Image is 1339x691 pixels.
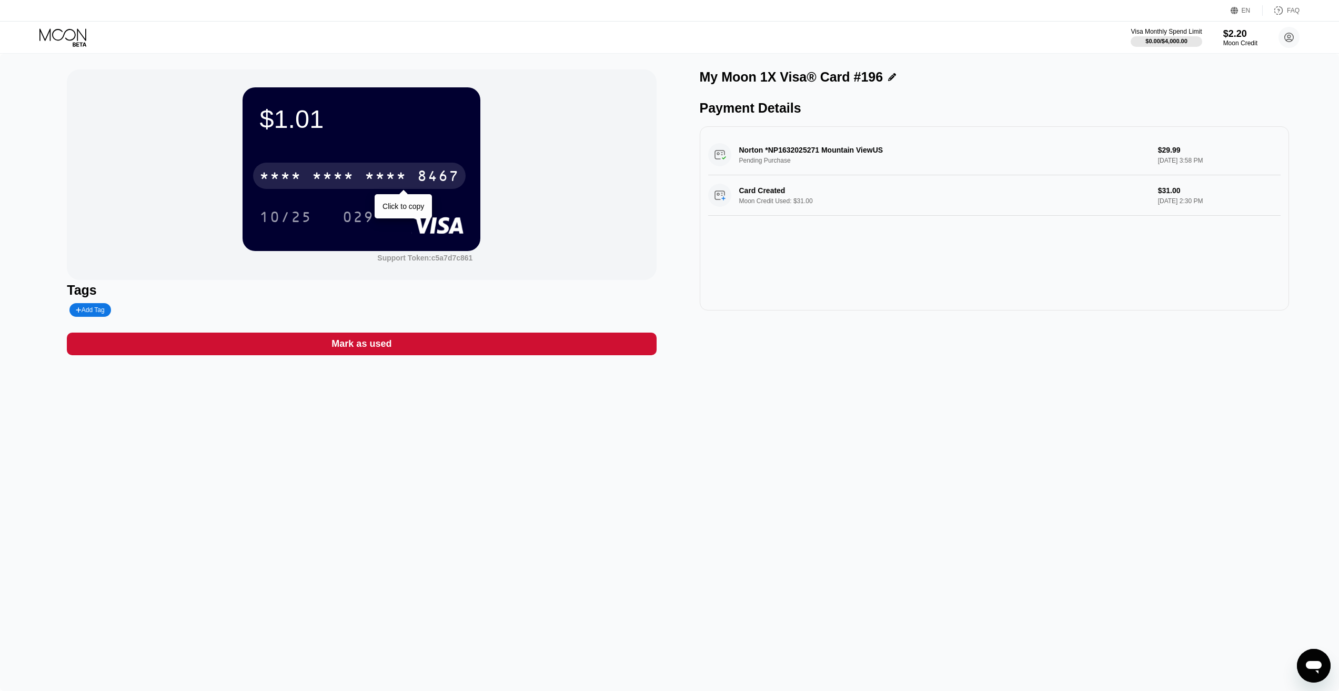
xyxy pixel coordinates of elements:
[67,333,656,355] div: Mark as used
[700,101,1289,116] div: Payment Details
[1287,7,1300,14] div: FAQ
[382,202,424,211] div: Click to copy
[377,254,472,262] div: Support Token: c5a7d7c861
[700,69,883,85] div: My Moon 1X Visa® Card #196
[1131,28,1202,47] div: Visa Monthly Spend Limit$0.00/$4,000.00
[67,283,656,298] div: Tags
[1223,28,1257,39] div: $2.20
[1263,5,1300,16] div: FAQ
[1145,38,1187,44] div: $0.00 / $4,000.00
[1231,5,1263,16] div: EN
[259,210,312,227] div: 10/25
[1223,39,1257,47] div: Moon Credit
[76,306,104,314] div: Add Tag
[335,204,382,230] div: 029
[1223,28,1257,47] div: $2.20Moon Credit
[69,303,110,317] div: Add Tag
[417,169,459,186] div: 8467
[1242,7,1251,14] div: EN
[1297,649,1331,683] iframe: Mesajlaşma penceresini başlatma düğmesi, görüşme devam ediyor
[251,204,320,230] div: 10/25
[331,338,391,350] div: Mark as used
[377,254,472,262] div: Support Token:c5a7d7c861
[343,210,374,227] div: 029
[1131,28,1202,35] div: Visa Monthly Spend Limit
[259,104,464,134] div: $1.01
